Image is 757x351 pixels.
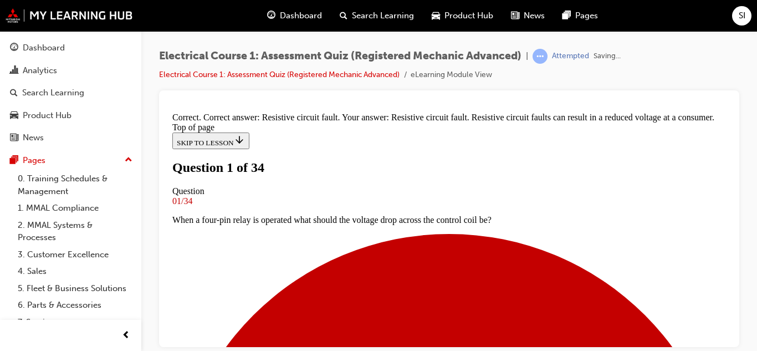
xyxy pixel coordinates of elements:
[10,156,18,166] span: pages-icon
[4,150,137,171] button: Pages
[23,154,45,167] div: Pages
[280,9,322,22] span: Dashboard
[13,170,137,200] a: 0. Training Schedules & Management
[4,105,137,126] a: Product Hub
[533,49,548,64] span: learningRecordVerb_ATTEMPT-icon
[411,69,492,82] li: eLearning Module View
[13,263,137,280] a: 4. Sales
[6,8,133,23] img: mmal
[554,4,607,27] a: pages-iconPages
[10,88,18,98] span: search-icon
[4,4,558,14] div: Correct. Correct answer: Resistive circuit fault. Your answer: Resistive circuit fault. Resistive...
[122,329,130,343] span: prev-icon
[511,9,519,23] span: news-icon
[23,109,71,122] div: Product Hub
[159,50,521,63] span: Electrical Course 1: Assessment Quiz (Registered Mechanic Advanced)
[526,50,528,63] span: |
[125,153,132,167] span: up-icon
[13,280,137,297] a: 5. Fleet & Business Solutions
[4,14,558,24] div: Top of page
[9,30,77,39] span: SKIP TO LESSON
[10,133,18,143] span: news-icon
[23,131,44,144] div: News
[13,246,137,263] a: 3. Customer Excellence
[562,9,571,23] span: pages-icon
[739,9,745,22] span: SI
[22,87,84,99] div: Search Learning
[444,9,493,22] span: Product Hub
[23,42,65,54] div: Dashboard
[13,297,137,314] a: 6. Parts & Accessories
[4,38,137,58] a: Dashboard
[352,9,414,22] span: Search Learning
[4,83,137,103] a: Search Learning
[432,9,440,23] span: car-icon
[4,107,558,117] p: When a four-pin relay is operated what should the voltage drop across the control coil be?
[10,43,18,53] span: guage-icon
[159,70,400,79] a: Electrical Course 1: Assessment Quiz (Registered Mechanic Advanced)
[267,9,275,23] span: guage-icon
[524,9,545,22] span: News
[10,111,18,121] span: car-icon
[575,9,598,22] span: Pages
[331,4,423,27] a: search-iconSearch Learning
[4,35,137,150] button: DashboardAnalyticsSearch LearningProduct HubNews
[10,66,18,76] span: chart-icon
[13,217,137,246] a: 2. MMAL Systems & Processes
[4,88,558,98] div: 01/34
[4,60,137,81] a: Analytics
[423,4,502,27] a: car-iconProduct Hub
[13,200,137,217] a: 1. MMAL Compliance
[258,4,331,27] a: guage-iconDashboard
[340,9,347,23] span: search-icon
[23,64,57,77] div: Analytics
[552,51,589,62] div: Attempted
[4,52,558,67] h1: Question 1 of 34
[4,24,81,41] button: SKIP TO LESSON
[594,50,621,63] span: Saving...
[732,6,751,26] button: SI
[13,314,137,331] a: 7. Service
[4,78,558,88] div: Question
[4,128,137,148] a: News
[502,4,554,27] a: news-iconNews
